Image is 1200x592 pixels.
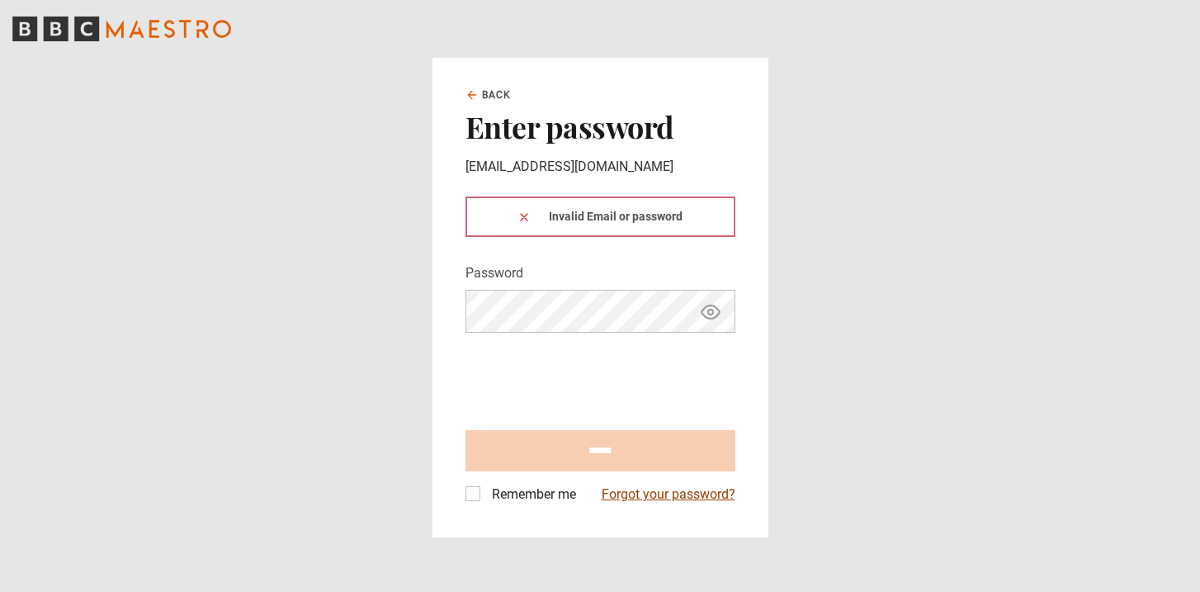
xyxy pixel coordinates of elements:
[465,109,735,144] h2: Enter password
[482,88,512,102] span: Back
[602,485,735,504] a: Forgot your password?
[485,485,576,504] label: Remember me
[465,263,523,283] label: Password
[12,17,231,41] svg: BBC Maestro
[465,197,735,237] div: Invalid Email or password
[465,88,512,102] a: Back
[465,346,716,410] iframe: reCAPTCHA
[697,297,725,326] button: Show password
[465,157,735,177] p: [EMAIL_ADDRESS][DOMAIN_NAME]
